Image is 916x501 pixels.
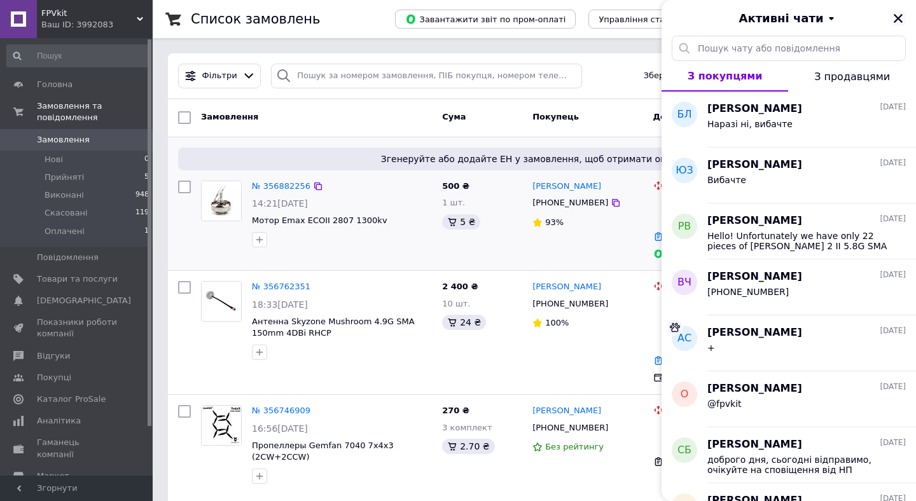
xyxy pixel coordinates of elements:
[677,443,691,458] span: СБ
[252,216,387,225] a: Мотор Emax ECOII 2807 1300kv
[707,158,802,172] span: [PERSON_NAME]
[880,381,906,392] span: [DATE]
[588,10,706,29] button: Управління статусами
[442,282,478,291] span: 2 400 ₴
[880,270,906,280] span: [DATE]
[880,214,906,224] span: [DATE]
[37,437,118,460] span: Гаманець компанії
[37,372,71,383] span: Покупці
[707,399,742,409] span: @fpvkit
[442,198,465,207] span: 1 шт.
[545,217,564,227] span: 93%
[707,102,802,116] span: [PERSON_NAME]
[678,219,691,234] span: РВ
[676,163,693,178] span: ЮЗ
[442,423,492,432] span: 3 комплект
[45,172,84,183] span: Прийняті
[677,107,691,122] span: БЛ
[252,181,310,191] a: № 356882256
[45,226,85,237] span: Оплачені
[405,13,566,25] span: Завантажити звіт по пром-оплаті
[707,175,746,185] span: Вибачте
[545,318,569,327] span: 100%
[814,71,890,83] span: З продавцями
[880,437,906,448] span: [DATE]
[45,189,84,201] span: Виконані
[252,282,310,291] a: № 356762351
[599,15,696,24] span: Управління статусами
[532,112,579,121] span: Покупець
[442,112,466,121] span: Cума
[144,154,149,165] span: 0
[201,405,242,446] a: Фото товару
[707,381,802,396] span: [PERSON_NAME]
[442,406,469,415] span: 270 ₴
[530,296,611,312] div: [PHONE_NUMBER]
[202,70,237,82] span: Фільтри
[252,441,394,462] a: Пропеллеры Gemfan 7040 7x4x3 (2CW+2CCW)
[442,299,470,308] span: 10 шт.
[202,406,241,445] img: Фото товару
[45,154,63,165] span: Нові
[6,45,150,67] input: Пошук
[707,231,888,251] span: Hello! Unfortunately we have only 22 pieces of [PERSON_NAME] 2 II 5.8G SMA 150mm LHCP in stock. I...
[681,387,689,402] span: О
[707,326,802,340] span: [PERSON_NAME]
[662,427,916,483] button: СБ[PERSON_NAME][DATE]доброго дня, сьогодні відправимо, очікуйте на сповіщення від НП
[662,61,788,92] button: З покупцями
[662,315,916,371] button: АС[PERSON_NAME][DATE]+
[677,275,691,290] span: ВЧ
[442,439,494,454] div: 2.70 ₴
[252,299,308,310] span: 18:33[DATE]
[707,287,789,297] span: [PHONE_NUMBER]
[37,394,106,405] span: Каталог ProSale
[144,226,149,237] span: 1
[442,181,469,191] span: 500 ₴
[891,11,906,26] button: Закрити
[144,172,149,183] span: 5
[442,214,480,230] div: 5 ₴
[252,198,308,209] span: 14:21[DATE]
[707,214,802,228] span: [PERSON_NAME]
[202,181,241,221] img: Фото товару
[545,442,604,451] span: Без рейтингу
[201,112,258,121] span: Замовлення
[202,282,241,321] img: Фото товару
[532,281,601,293] a: [PERSON_NAME]
[707,119,793,129] span: Наразі ні, вибачте
[252,406,310,415] a: № 356746909
[37,350,70,362] span: Відгуки
[530,420,611,436] div: [PHONE_NUMBER]
[37,79,73,90] span: Головна
[37,100,153,123] span: Замовлення та повідомлення
[707,455,888,475] span: доброго дня, сьогодні відправимо, очікуйте на сповіщення від НП
[662,148,916,203] button: ЮЗ[PERSON_NAME][DATE]Вибачте
[672,36,906,61] input: Пошук чату або повідомлення
[662,371,916,427] button: О[PERSON_NAME][DATE]@fpvkit
[880,158,906,168] span: [DATE]
[37,295,131,306] span: [DEMOGRAPHIC_DATA]
[37,252,99,263] span: Повідомлення
[662,203,916,259] button: РВ[PERSON_NAME][DATE]Hello! Unfortunately we have only 22 pieces of [PERSON_NAME] 2 II 5.8G SMA 1...
[252,317,415,338] a: Антенна Skyzone Mushroom 4.9G SMA 150mm 4DBi RHCP
[677,331,691,346] span: АС
[271,64,582,88] input: Пошук за номером замовлення, ПІБ покупця, номером телефону, Email, номером накладної
[653,112,747,121] span: Доставка та оплата
[688,70,763,82] span: З покупцями
[662,92,916,148] button: БЛ[PERSON_NAME][DATE]Наразі ні, вибачте
[788,61,916,92] button: З продавцями
[395,10,576,29] button: Завантажити звіт по пром-оплаті
[530,195,611,211] div: [PHONE_NUMBER]
[707,343,715,353] span: +
[37,134,90,146] span: Замовлення
[41,8,137,19] span: FPVkit
[201,281,242,322] a: Фото товару
[201,181,242,221] a: Фото товару
[183,153,885,165] span: Згенеруйте або додайте ЕН у замовлення, щоб отримати оплату
[191,11,320,27] h1: Список замовлень
[880,326,906,336] span: [DATE]
[37,415,81,427] span: Аналітика
[707,270,802,284] span: [PERSON_NAME]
